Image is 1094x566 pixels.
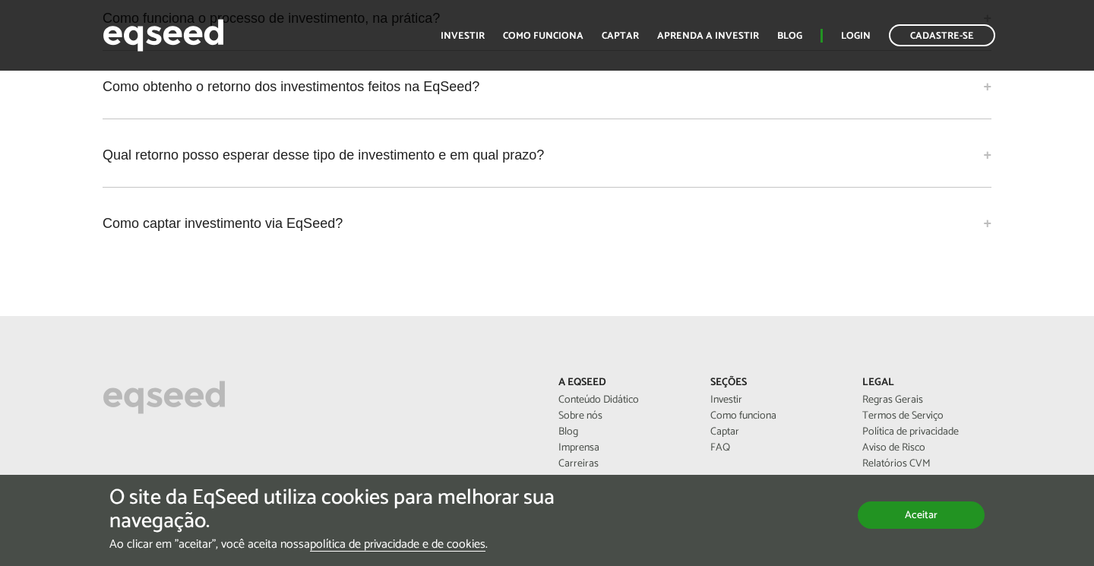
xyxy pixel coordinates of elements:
[558,395,688,406] a: Conteúdo Didático
[858,501,985,529] button: Aceitar
[710,377,839,390] p: Seções
[103,377,226,418] img: EqSeed Logo
[558,411,688,422] a: Sobre nós
[310,539,485,552] a: política de privacidade e de cookies
[657,31,759,41] a: Aprenda a investir
[558,377,688,390] p: A EqSeed
[862,427,991,438] a: Política de privacidade
[841,31,871,41] a: Login
[889,24,995,46] a: Cadastre-se
[710,443,839,454] a: FAQ
[777,31,802,41] a: Blog
[558,443,688,454] a: Imprensa
[862,395,991,406] a: Regras Gerais
[862,443,991,454] a: Aviso de Risco
[862,411,991,422] a: Termos de Serviço
[862,377,991,390] p: Legal
[558,459,688,470] a: Carreiras
[602,31,639,41] a: Captar
[109,537,634,552] p: Ao clicar em "aceitar", você aceita nossa .
[558,427,688,438] a: Blog
[862,459,991,470] a: Relatórios CVM
[103,15,224,55] img: EqSeed
[103,66,991,107] a: Como obtenho o retorno dos investimentos feitos na EqSeed?
[103,134,991,175] a: Qual retorno posso esperar desse tipo de investimento e em qual prazo?
[710,411,839,422] a: Como funciona
[103,203,991,244] a: Como captar investimento via EqSeed?
[441,31,485,41] a: Investir
[710,395,839,406] a: Investir
[710,427,839,438] a: Captar
[109,486,634,533] h5: O site da EqSeed utiliza cookies para melhorar sua navegação.
[503,31,583,41] a: Como funciona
